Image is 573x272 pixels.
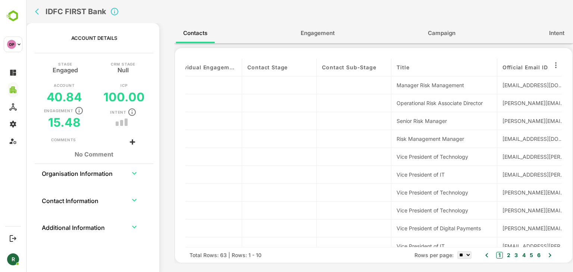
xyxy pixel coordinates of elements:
[370,99,466,107] div: Operational Risk Associate Director
[32,62,46,66] p: Stage
[370,153,466,161] div: Vice President of Technology
[479,251,484,259] button: 2
[26,66,52,72] h5: Engaged
[476,171,540,178] div: [EMAIL_ADDRESS][PERSON_NAME][DOMAIN_NAME]
[476,64,522,70] span: Official Email ID
[25,151,111,158] h1: No Comment
[476,117,540,125] div: [PERSON_NAME][EMAIL_ADDRESS][DOMAIN_NAME]
[7,6,18,17] button: back
[221,64,262,70] span: Contact Stage
[28,83,49,87] p: Account
[77,90,119,104] h5: 100.00
[370,135,466,143] div: Risk Management Manager
[21,90,56,104] h5: 40.84
[22,115,54,130] h5: 15.48
[476,99,540,107] div: [PERSON_NAME][EMAIL_ADDRESS][DOMAIN_NAME]
[91,66,103,72] h5: Null
[502,251,507,259] button: 5
[147,64,210,70] span: Individual Engagement Level
[147,242,210,250] div: NA
[7,253,19,265] div: R
[402,28,429,38] span: Campaign
[370,171,466,178] div: Vice President of IT
[275,28,309,38] span: Engagement
[147,81,210,89] div: NA
[45,35,91,41] p: Account Details
[494,251,500,259] button: 4
[157,28,181,38] span: Contacts
[509,251,514,259] button: 6
[296,64,350,70] span: Contact Sub-Stage
[15,218,95,236] th: Additional Information
[476,206,540,214] div: [PERSON_NAME][EMAIL_ADDRESS][PERSON_NAME][DOMAIN_NAME]
[388,251,428,259] span: Rows per page:
[470,252,477,259] button: 1
[147,206,210,214] div: NA
[476,189,540,196] div: [PERSON_NAME][EMAIL_ADDRESS][PERSON_NAME][DOMAIN_NAME]
[7,40,16,49] div: OP
[147,135,210,143] div: NA
[15,191,95,209] th: Contact Information
[370,224,466,232] div: Vice President of Digital Payments
[15,164,121,245] table: collapsible table
[147,153,210,161] div: NA
[163,251,235,259] div: Total Rows: 63 | Rows: 1 - 10
[94,83,101,87] p: ICP
[476,242,540,250] div: [EMAIL_ADDRESS][PERSON_NAME][DOMAIN_NAME]
[476,135,540,143] div: [EMAIL_ADDRESS][DOMAIN_NAME]
[523,28,538,38] span: Intent
[370,81,466,89] div: Manager Risk Management
[15,164,95,182] th: Organisation Information
[103,194,114,206] button: expand row
[147,99,210,107] div: NA
[486,251,492,259] button: 3
[25,137,50,143] div: Comments
[147,189,210,196] div: NA
[147,224,210,232] div: NA
[103,121,105,123] button: trend
[370,64,383,70] span: Title
[476,153,540,161] div: [EMAIL_ADDRESS][PERSON_NAME][DOMAIN_NAME]
[18,109,47,113] p: Engagement
[370,117,466,125] div: Senior Risk Manager
[147,171,210,178] div: NA
[103,221,114,233] button: expand row
[370,189,466,196] div: Vice President of Technology
[85,62,109,66] p: CRM Stage
[19,7,80,16] h2: IDFC FIRST Bank
[8,233,18,243] button: Logout
[370,206,466,214] div: Vice President of Technology
[148,23,547,43] div: full width tabs example
[84,110,100,114] p: Intent
[4,9,23,23] img: BambooboxLogoMark.f1c84d78b4c51b1a7b5f700c9845e183.svg
[103,168,114,179] button: expand row
[476,224,540,232] div: [PERSON_NAME][EMAIL_ADDRESS][DOMAIN_NAME]
[476,81,540,89] div: [EMAIL_ADDRESS][DOMAIN_NAME]
[147,117,210,125] div: NA
[370,242,466,250] div: Vice President of IT
[84,7,93,16] svg: Click to close Account details panel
